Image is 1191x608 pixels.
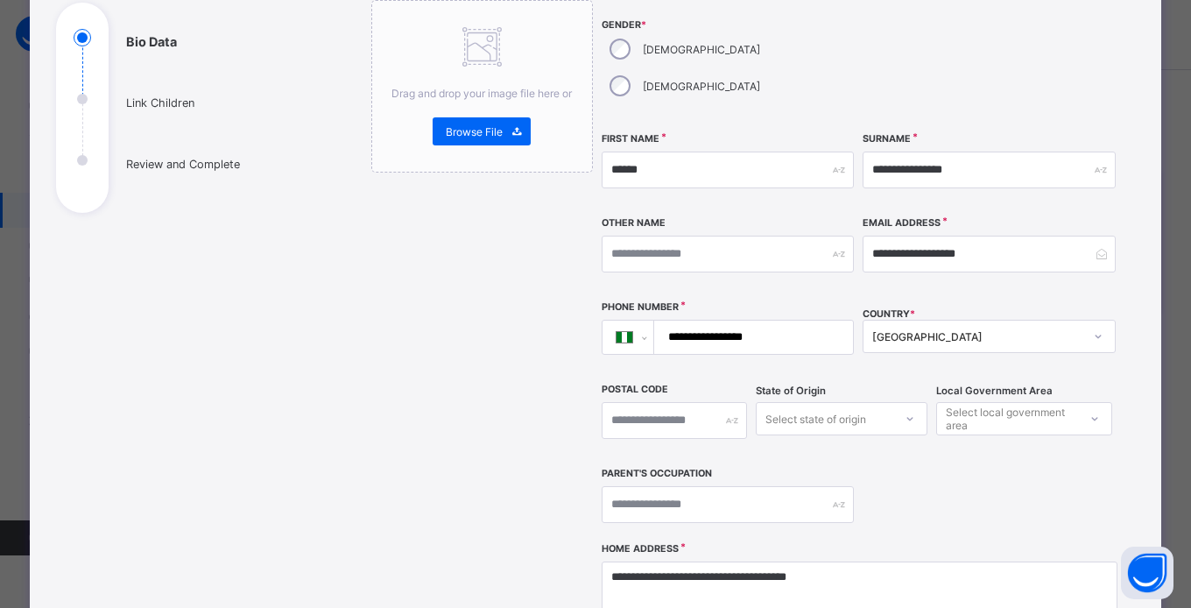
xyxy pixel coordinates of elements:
span: Gender [602,19,855,31]
label: Surname [863,133,911,145]
label: Home Address [602,543,679,555]
label: Postal Code [602,384,668,395]
div: Select state of origin [765,402,866,435]
button: Open asap [1121,547,1173,599]
span: Browse File [446,125,503,138]
span: Drag and drop your image file here or [391,87,572,100]
div: [GEOGRAPHIC_DATA] [872,330,1083,343]
span: State of Origin [756,385,826,397]
label: [DEMOGRAPHIC_DATA] [643,43,760,56]
label: Phone Number [602,301,679,313]
label: [DEMOGRAPHIC_DATA] [643,80,760,93]
label: Other Name [602,217,666,229]
label: First Name [602,133,659,145]
span: COUNTRY [863,308,915,320]
label: Email Address [863,217,941,229]
label: Parent's Occupation [602,468,712,479]
span: Local Government Area [936,385,1053,397]
div: Select local government area [946,402,1076,435]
